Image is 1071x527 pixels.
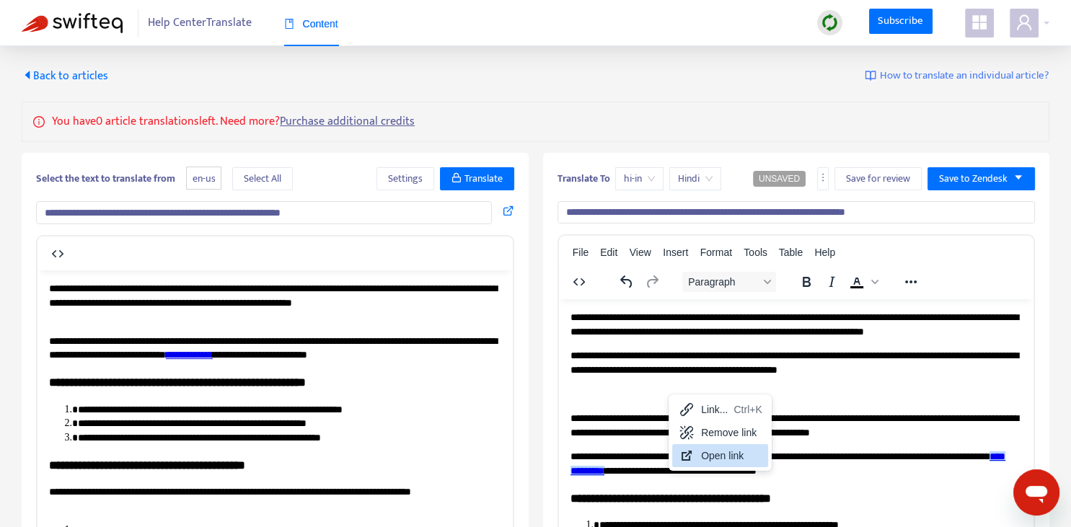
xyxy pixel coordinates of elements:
[817,167,829,190] button: more
[148,9,252,37] span: Help Center Translate
[1013,172,1023,182] span: caret-down
[284,18,338,30] span: Content
[865,68,1049,84] a: How to translate an individual article?
[22,13,123,33] img: Swifteq
[36,170,175,187] b: Select the text to translate from
[284,19,294,29] span: book
[22,66,108,86] span: Back to articles
[557,170,610,187] b: Translate To
[818,172,828,182] span: more
[744,247,767,258] span: Tools
[573,247,589,258] span: File
[186,167,221,190] span: en-us
[376,167,434,190] button: Settings
[819,272,844,292] button: Italic
[440,167,514,190] button: Translate
[899,272,923,292] button: Reveal or hide additional toolbar items
[1013,469,1059,515] iframe: Button to launch messaging window
[846,171,910,187] span: Save for review
[464,171,503,187] span: Translate
[672,444,768,467] div: Open link
[880,68,1049,84] span: How to translate an individual article?
[624,168,655,190] span: hi-in
[12,12,464,487] body: Rich Text Area. Press ALT-0 for help.
[600,247,617,258] span: Edit
[22,69,33,81] span: caret-left
[779,247,803,258] span: Table
[759,174,800,184] span: UNSAVED
[834,167,922,190] button: Save for review
[845,272,881,292] div: Text color Black
[672,421,768,444] div: Remove link
[672,398,768,421] div: Link...
[682,272,776,292] button: Block Paragraph
[701,424,762,441] div: Remove link
[1015,14,1033,31] span: user
[388,171,423,187] span: Settings
[701,447,762,464] div: Open link
[640,272,664,292] button: Redo
[794,272,819,292] button: Bold
[232,167,293,190] button: Select All
[971,14,988,31] span: appstore
[614,272,639,292] button: Undo
[33,113,45,128] span: info-circle
[927,167,1035,190] button: Save to Zendeskcaret-down
[869,9,933,35] a: Subscribe
[701,401,728,418] div: Link...
[280,112,415,131] a: Purchase additional credits
[678,168,713,190] span: Hindi
[700,247,732,258] span: Format
[733,401,762,418] div: Ctrl+K
[52,113,415,130] p: You have 0 article translations left. Need more?
[688,276,759,288] span: Paragraph
[865,70,876,81] img: image-link
[814,247,835,258] span: Help
[939,171,1008,187] span: Save to Zendesk
[663,247,688,258] span: Insert
[630,247,651,258] span: View
[244,171,281,187] span: Select All
[821,14,839,32] img: sync.dc5367851b00ba804db3.png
